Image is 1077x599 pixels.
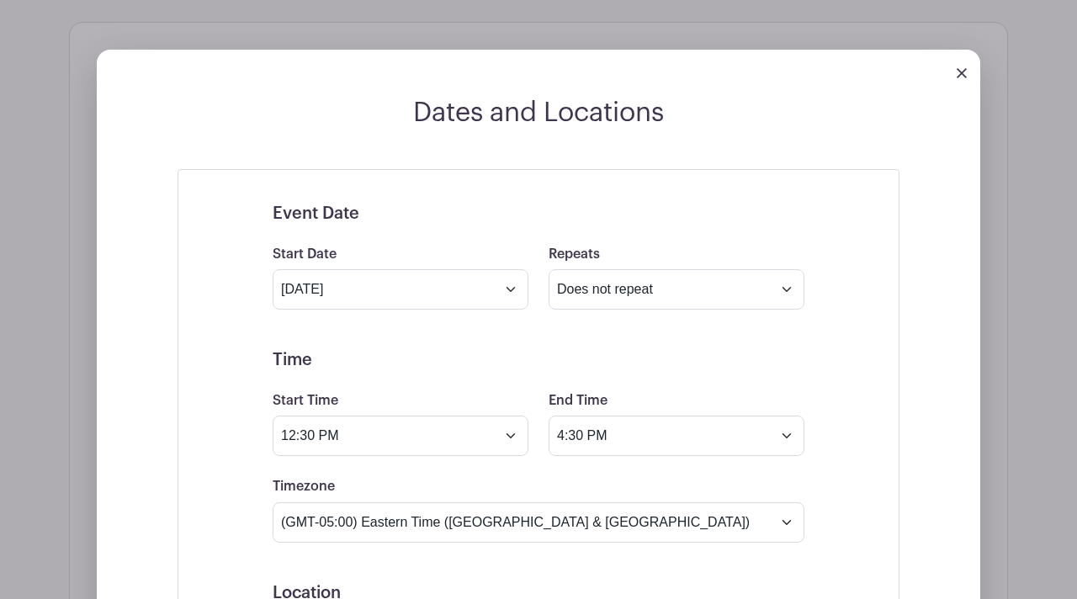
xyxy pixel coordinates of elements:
label: Repeats [549,246,600,262]
input: Select [273,269,528,310]
img: close_button-5f87c8562297e5c2d7936805f587ecaba9071eb48480494691a3f1689db116b3.svg [957,68,967,78]
input: Select [549,416,804,456]
label: Timezone [273,479,335,495]
h2: Dates and Locations [97,97,980,129]
label: Start Date [273,246,337,262]
label: Start Time [273,393,338,409]
label: End Time [549,393,607,409]
h5: Event Date [273,204,804,224]
h5: Time [273,350,804,370]
input: Select [273,416,528,456]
